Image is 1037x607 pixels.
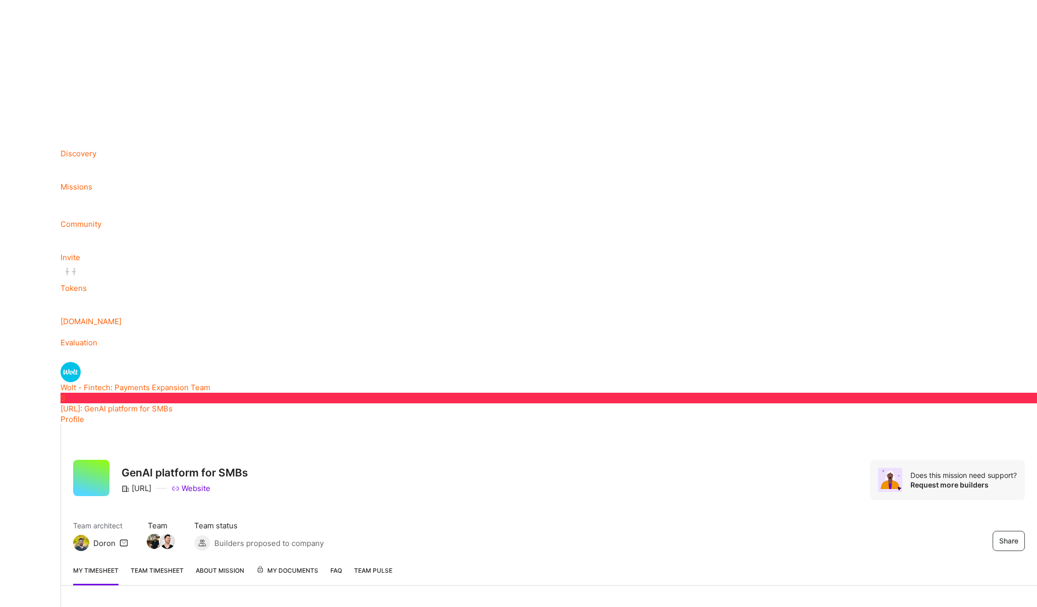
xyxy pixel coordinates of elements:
[61,362,81,382] img: Wolt - Fintech: Payments Expansion Team
[61,17,81,37] img: bell
[61,393,1037,414] a: S[URL]: GenAI platform for SMBs
[160,534,175,549] img: Team Member Avatar
[61,414,1037,424] div: Profile
[61,293,81,314] img: guide book
[256,565,318,576] span: My Documents
[256,565,318,585] a: My Documents
[910,470,1017,480] div: Does this mission need support?
[122,484,130,493] i: icon CompanyGray
[910,480,1017,490] div: Request more builders
[61,283,1037,293] div: Tokens
[161,533,174,550] a: Team Member Avatar
[61,101,1037,111] div: Notifications
[194,520,324,531] span: Team status
[354,565,392,585] a: Team Pulse
[61,126,81,146] img: discovery
[61,242,1037,263] a: Invite
[61,159,81,179] img: teamwork
[93,538,116,549] div: Doron
[61,229,81,250] img: Invite
[354,567,392,574] span: Team Pulse
[122,483,151,494] div: [URL]
[73,520,128,531] span: Team architect
[61,219,1037,229] div: Community
[61,327,1037,348] a: Evaluation
[61,414,1037,424] a: User AvatarProfile
[122,466,248,479] h3: GenAI platform for SMBs
[214,538,324,549] span: Builders proposed to company
[148,533,161,550] a: Team Member Avatar
[148,520,174,531] span: Team
[878,468,902,492] img: Avatar
[73,535,89,551] img: Team Architect
[61,252,1037,263] div: Invite
[61,382,1037,393] div: Wolt - Fintech: Payments Expansion Team
[61,78,81,98] img: bell
[61,337,1037,348] div: Evaluation
[61,138,1037,159] a: Discovery
[61,403,1037,414] div: [URL]: GenAI platform for SMBs
[196,565,244,585] a: About Mission
[61,209,1037,229] a: Community
[131,565,184,585] a: Team timesheet
[73,565,119,585] a: My timesheet
[120,539,128,547] i: icon Mail
[61,273,1037,293] a: Tokens
[61,306,1037,327] a: [DOMAIN_NAME]
[61,39,81,57] img: logo
[61,192,85,216] img: Community
[330,565,342,585] a: FAQ
[65,267,77,276] img: tokens
[194,535,210,551] img: Builders proposed to company
[61,316,1037,327] div: [DOMAIN_NAME]
[61,181,1037,192] div: Missions
[171,483,210,494] a: Website
[147,534,162,549] img: Team Member Avatar
[993,531,1025,551] button: Share
[61,393,1037,403] div: S
[61,148,1037,159] div: Discovery
[61,362,1037,393] a: Wolt - Fintech: Payments Expansion TeamWolt - Fintech: Payments Expansion Team
[61,171,1037,192] a: Missions
[999,536,1018,546] span: Share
